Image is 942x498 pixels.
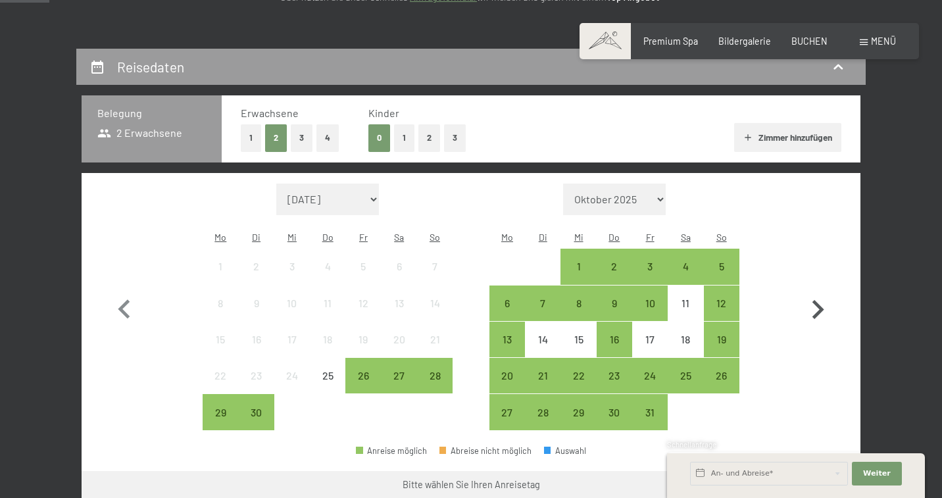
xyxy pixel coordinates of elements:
div: Anreise nicht möglich [560,322,596,357]
div: Anreise möglich [704,322,739,357]
abbr: Donnerstag [322,232,334,243]
div: Anreise nicht möglich [238,286,274,321]
h2: Reisedaten [117,59,184,75]
div: Wed Oct 01 2025 [560,249,596,284]
div: Sat Sep 06 2025 [382,249,417,284]
abbr: Freitag [646,232,655,243]
span: Schnellanfrage [667,440,716,449]
div: Sat Oct 04 2025 [668,249,703,284]
div: Thu Oct 30 2025 [597,394,632,430]
button: 2 [418,124,440,151]
div: 24 [276,370,309,403]
abbr: Samstag [394,232,404,243]
div: 7 [418,261,451,294]
span: Weiter [863,468,891,479]
div: Anreise nicht möglich [238,358,274,393]
div: 15 [204,334,237,367]
div: Sat Sep 13 2025 [382,286,417,321]
div: Thu Sep 18 2025 [310,322,345,357]
div: Anreise möglich [632,394,668,430]
div: Anreise möglich [597,358,632,393]
div: 19 [347,334,380,367]
div: Fri Sep 19 2025 [345,322,381,357]
div: 20 [383,334,416,367]
div: Wed Oct 22 2025 [560,358,596,393]
div: 24 [633,370,666,403]
button: 3 [291,124,312,151]
div: Anreise möglich [489,394,525,430]
div: Thu Sep 11 2025 [310,286,345,321]
div: Thu Sep 25 2025 [310,358,345,393]
div: Fri Sep 26 2025 [345,358,381,393]
abbr: Montag [501,232,513,243]
button: 4 [316,124,339,151]
div: Mon Sep 29 2025 [203,394,238,430]
abbr: Dienstag [539,232,547,243]
div: Abreise nicht möglich [439,447,532,455]
span: Menü [871,36,896,47]
div: Anreise möglich [489,358,525,393]
div: 10 [633,298,666,331]
div: Mon Sep 22 2025 [203,358,238,393]
div: 23 [239,370,272,403]
div: Anreise möglich [489,286,525,321]
button: Weiter [852,462,902,486]
div: 27 [383,370,416,403]
div: 28 [526,407,559,440]
div: Anreise möglich [525,358,560,393]
div: 1 [562,261,595,294]
div: Sat Oct 25 2025 [668,358,703,393]
div: 1 [204,261,237,294]
div: Wed Sep 17 2025 [274,322,310,357]
div: 23 [598,370,631,403]
div: Tue Sep 30 2025 [238,394,274,430]
div: Anreise möglich [382,358,417,393]
div: Anreise möglich [597,322,632,357]
div: 14 [526,334,559,367]
div: Mon Sep 15 2025 [203,322,238,357]
button: Vorheriger Monat [105,184,143,431]
div: Wed Oct 29 2025 [560,394,596,430]
div: Mon Sep 08 2025 [203,286,238,321]
div: 4 [669,261,702,294]
div: Thu Oct 23 2025 [597,358,632,393]
div: Thu Sep 04 2025 [310,249,345,284]
div: Tue Sep 16 2025 [238,322,274,357]
div: Fri Oct 24 2025 [632,358,668,393]
div: 20 [491,370,524,403]
div: 29 [204,407,237,440]
div: Tue Oct 14 2025 [525,322,560,357]
div: Anreise möglich [238,394,274,430]
abbr: Dienstag [252,232,260,243]
div: Anreise möglich [525,286,560,321]
div: 19 [705,334,738,367]
div: Anreise nicht möglich [203,286,238,321]
div: 11 [311,298,344,331]
div: Fri Sep 05 2025 [345,249,381,284]
abbr: Mittwoch [574,232,583,243]
div: Wed Sep 24 2025 [274,358,310,393]
div: Sun Oct 05 2025 [704,249,739,284]
div: 2 [239,261,272,294]
div: 17 [276,334,309,367]
div: Fri Oct 03 2025 [632,249,668,284]
button: 2 [265,124,287,151]
div: Anreise nicht möglich [382,322,417,357]
button: 3 [444,124,466,151]
div: 18 [311,334,344,367]
div: Sun Sep 14 2025 [417,286,453,321]
div: 22 [204,370,237,403]
div: Anreise möglich [345,358,381,393]
div: 18 [669,334,702,367]
div: Sun Oct 12 2025 [704,286,739,321]
div: Anreise möglich [560,286,596,321]
div: Fri Oct 31 2025 [632,394,668,430]
a: BUCHEN [791,36,828,47]
button: 1 [241,124,261,151]
div: Anreise nicht möglich [203,322,238,357]
div: 22 [562,370,595,403]
div: 29 [562,407,595,440]
div: Sun Oct 19 2025 [704,322,739,357]
div: 6 [491,298,524,331]
abbr: Sonntag [430,232,440,243]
